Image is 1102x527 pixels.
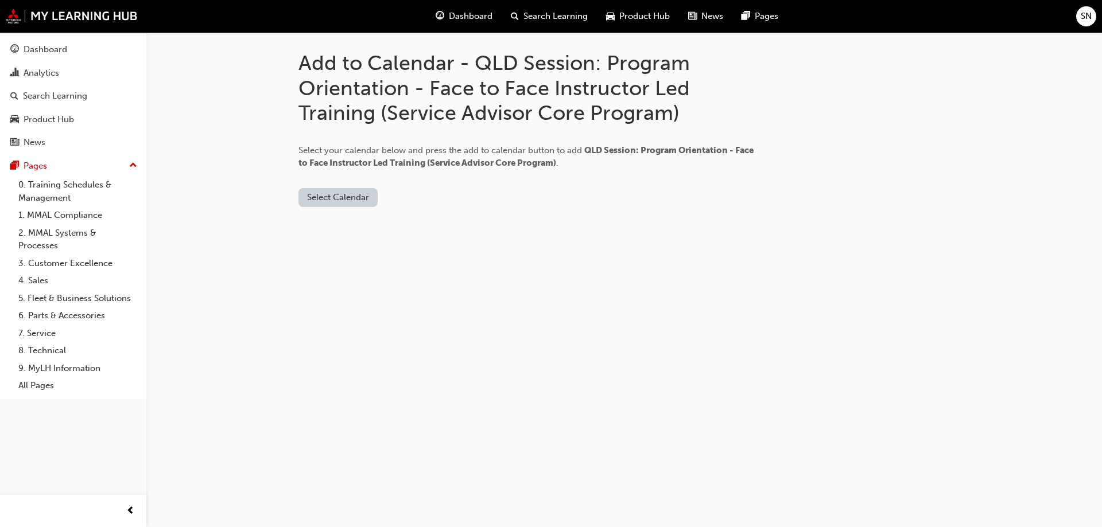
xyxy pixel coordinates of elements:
[24,67,59,80] div: Analytics
[5,132,142,153] a: News
[14,342,142,360] a: 8. Technical
[5,63,142,84] a: Analytics
[523,10,588,23] span: Search Learning
[23,89,87,103] div: Search Learning
[14,325,142,342] a: 7. Service
[14,360,142,377] a: 9. MyLH Information
[14,307,142,325] a: 6. Parts & Accessories
[5,155,142,177] button: Pages
[732,5,787,28] a: pages-iconPages
[10,45,19,55] span: guage-icon
[14,272,142,290] a: 4. Sales
[606,9,615,24] span: car-icon
[14,377,142,395] a: All Pages
[6,9,138,24] img: mmal
[597,5,679,28] a: car-iconProduct Hub
[14,290,142,307] a: 5. Fleet & Business Solutions
[14,206,142,224] a: 1. MMAL Compliance
[511,9,519,24] span: search-icon
[679,5,732,28] a: news-iconNews
[742,9,750,24] span: pages-icon
[5,85,142,107] a: Search Learning
[298,145,754,169] span: Select your calendar below and press the add to calendar button to add .
[10,91,18,102] span: search-icon
[298,50,758,126] h1: Add to Calendar - QLD Session: Program Orientation - Face to Face Instructor Led Training (Servic...
[426,5,502,28] a: guage-iconDashboard
[619,10,670,23] span: Product Hub
[24,136,45,149] div: News
[24,43,67,56] div: Dashboard
[502,5,597,28] a: search-iconSearch Learning
[5,109,142,130] a: Product Hub
[126,504,135,518] span: prev-icon
[755,10,778,23] span: Pages
[24,159,47,173] div: Pages
[1076,6,1096,26] button: SN
[14,255,142,272] a: 3. Customer Excellence
[1081,10,1092,23] span: SN
[10,115,19,125] span: car-icon
[10,161,19,171] span: pages-icon
[5,37,142,155] button: DashboardAnalyticsSearch LearningProduct HubNews
[129,158,137,173] span: up-icon
[449,10,492,23] span: Dashboard
[5,39,142,60] a: Dashboard
[701,10,723,23] span: News
[10,68,19,79] span: chart-icon
[14,224,142,255] a: 2. MMAL Systems & Processes
[24,113,74,126] div: Product Hub
[436,9,444,24] span: guage-icon
[10,138,19,148] span: news-icon
[298,188,378,207] button: Select Calendar
[688,9,697,24] span: news-icon
[14,176,142,206] a: 0. Training Schedules & Management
